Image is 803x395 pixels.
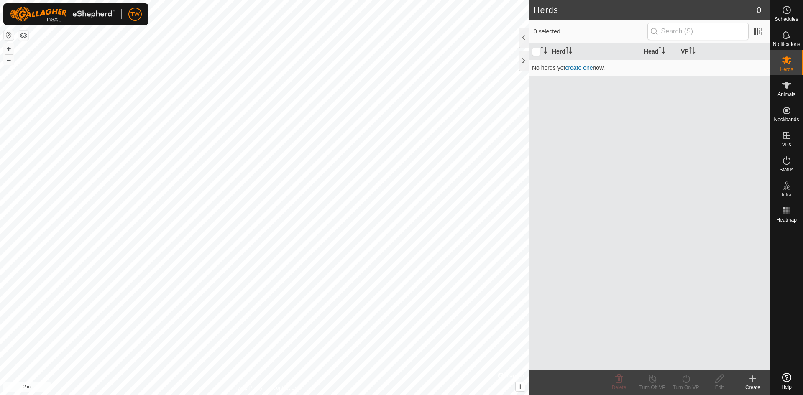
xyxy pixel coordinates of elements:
span: Neckbands [774,117,799,122]
span: Delete [612,385,627,390]
h2: Herds [534,5,757,15]
span: Infra [781,192,791,197]
span: Help [781,385,792,390]
img: Gallagher Logo [10,7,115,22]
th: VP [678,43,770,60]
button: i [516,382,525,391]
a: Contact Us [273,384,297,392]
p-sorticon: Activate to sort [658,48,665,55]
span: i [519,383,521,390]
button: – [4,55,14,65]
td: No herds yet now. [529,59,770,76]
span: Status [779,167,793,172]
a: create one [565,64,593,71]
span: Herds [780,67,793,72]
span: TW [130,10,140,19]
span: VPs [782,142,791,147]
span: 0 [757,4,761,16]
p-sorticon: Activate to sort [565,48,572,55]
div: Turn On VP [669,384,703,391]
a: Help [770,370,803,393]
div: Turn Off VP [636,384,669,391]
th: Head [641,43,678,60]
input: Search (S) [647,23,749,40]
a: Privacy Policy [231,384,263,392]
button: Map Layers [18,31,28,41]
p-sorticon: Activate to sort [540,48,547,55]
button: + [4,44,14,54]
button: Reset Map [4,30,14,40]
div: Edit [703,384,736,391]
span: Notifications [773,42,800,47]
span: Heatmap [776,217,797,222]
span: Animals [777,92,795,97]
span: 0 selected [534,27,647,36]
div: Create [736,384,770,391]
span: Schedules [775,17,798,22]
p-sorticon: Activate to sort [689,48,696,55]
th: Herd [549,43,641,60]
